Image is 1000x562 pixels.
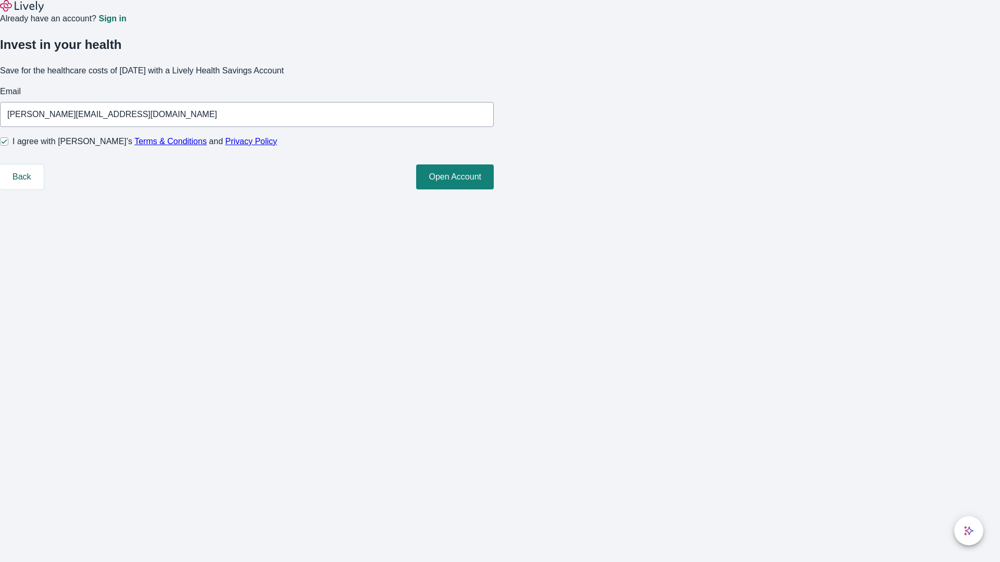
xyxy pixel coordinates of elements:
a: Sign in [98,15,126,23]
a: Terms & Conditions [134,137,207,146]
button: Open Account [416,164,494,189]
svg: Lively AI Assistant [964,526,974,536]
a: Privacy Policy [226,137,278,146]
button: chat [954,516,983,545]
span: I agree with [PERSON_NAME]’s and [12,135,277,148]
